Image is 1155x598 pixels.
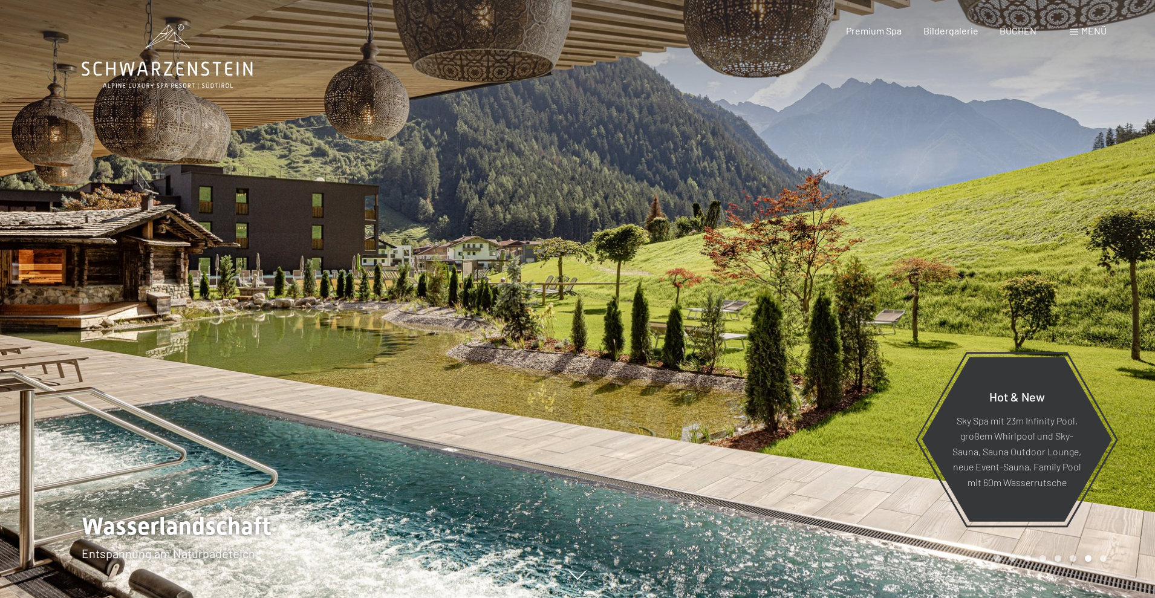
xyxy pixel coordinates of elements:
div: Carousel Page 7 (Current Slide) [1085,555,1092,562]
div: Carousel Page 3 [1024,555,1031,562]
a: BUCHEN [1000,25,1036,36]
div: Carousel Page 1 [994,555,1001,562]
a: Hot & New Sky Spa mit 23m Infinity Pool, großem Whirlpool und Sky-Sauna, Sauna Outdoor Lounge, ne... [921,356,1113,522]
div: Carousel Page 8 [1100,555,1107,562]
div: Carousel Pagination [990,555,1107,562]
span: Menü [1081,25,1107,36]
p: Sky Spa mit 23m Infinity Pool, großem Whirlpool und Sky-Sauna, Sauna Outdoor Lounge, neue Event-S... [951,412,1082,490]
div: Carousel Page 2 [1009,555,1016,562]
a: Bildergalerie [923,25,978,36]
span: Hot & New [989,389,1045,403]
div: Carousel Page 6 [1070,555,1076,562]
div: Carousel Page 5 [1055,555,1061,562]
div: Carousel Page 4 [1039,555,1046,562]
a: Premium Spa [846,25,902,36]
